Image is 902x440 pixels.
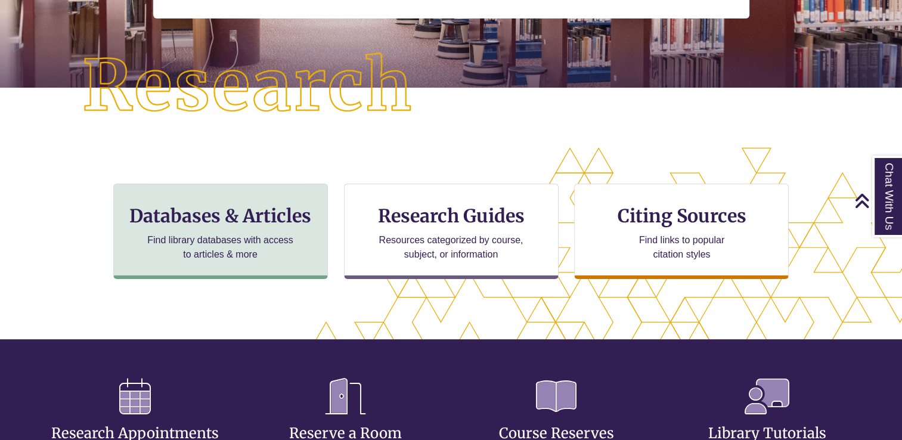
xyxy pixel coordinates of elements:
p: Find library databases with access to articles & more [142,233,298,262]
a: Research Guides Resources categorized by course, subject, or information [344,184,559,279]
img: Research [45,16,451,157]
p: Resources categorized by course, subject, or information [373,233,529,262]
h3: Databases & Articles [123,204,318,227]
h3: Citing Sources [609,204,755,227]
h3: Research Guides [354,204,548,227]
a: Citing Sources Find links to popular citation styles [574,184,789,279]
a: Databases & Articles Find library databases with access to articles & more [113,184,328,279]
p: Find links to popular citation styles [624,233,740,262]
a: Back to Top [854,193,899,209]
